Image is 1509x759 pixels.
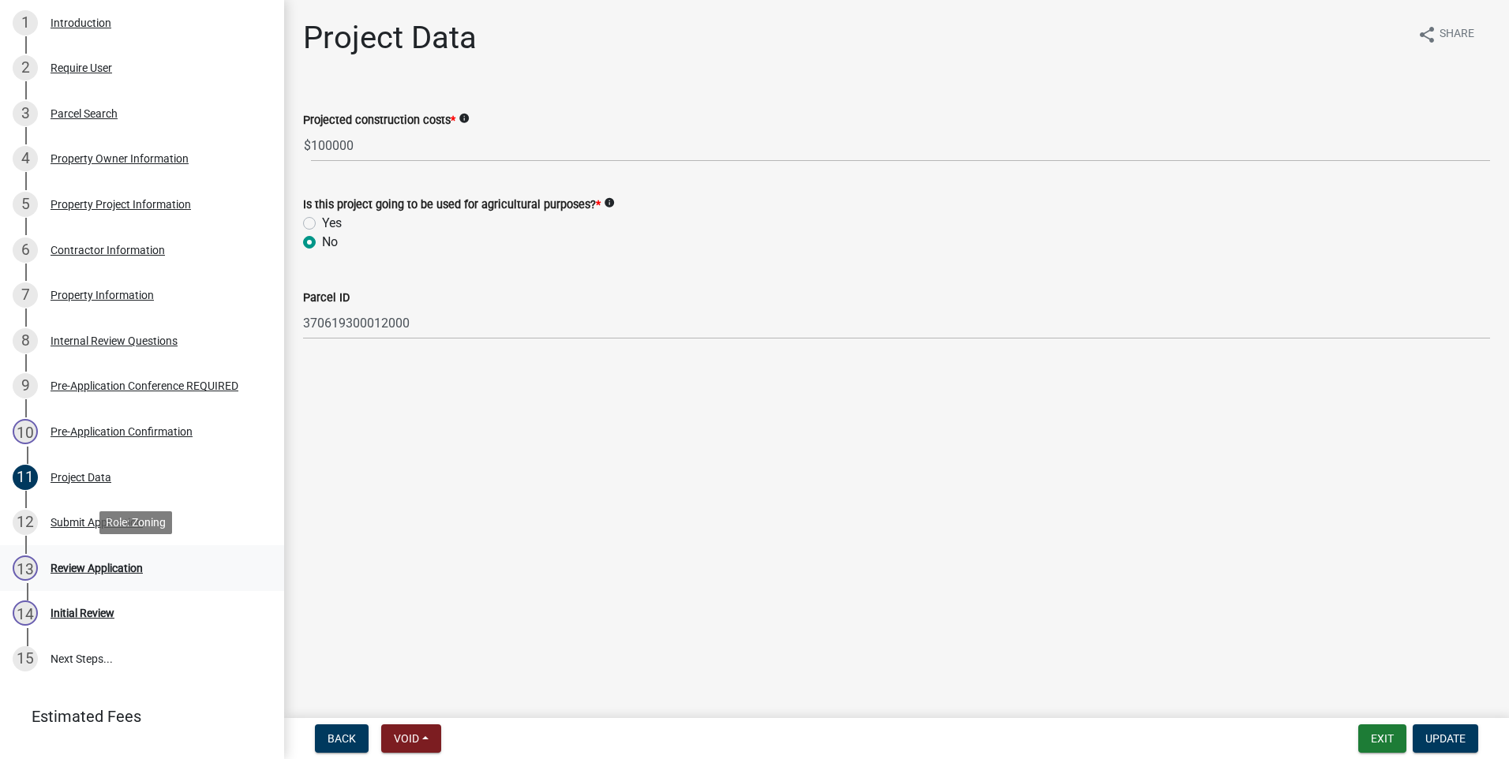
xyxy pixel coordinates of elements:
[51,608,114,619] div: Initial Review
[51,426,193,437] div: Pre-Application Confirmation
[13,10,38,36] div: 1
[303,19,477,57] h1: Project Data
[51,153,189,164] div: Property Owner Information
[13,55,38,80] div: 2
[13,101,38,126] div: 3
[13,282,38,308] div: 7
[381,724,441,753] button: Void
[13,701,259,732] a: Estimated Fees
[51,563,143,574] div: Review Application
[1425,732,1466,745] span: Update
[604,197,615,208] i: info
[13,328,38,353] div: 8
[99,511,172,534] div: Role: Zoning
[303,115,455,126] label: Projected construction costs
[13,192,38,217] div: 5
[459,113,470,124] i: info
[1358,724,1406,753] button: Exit
[315,724,369,753] button: Back
[51,62,112,73] div: Require User
[13,237,38,263] div: 6
[303,200,601,211] label: Is this project going to be used for agricultural purposes?
[322,214,342,233] label: Yes
[13,510,38,535] div: 12
[328,732,356,745] span: Back
[51,380,238,391] div: Pre-Application Conference REQUIRED
[13,600,38,626] div: 14
[13,646,38,671] div: 15
[13,555,38,581] div: 13
[322,233,338,252] label: No
[303,293,350,304] label: Parcel ID
[51,245,165,256] div: Contractor Information
[51,517,143,528] div: Submit Application
[1440,25,1474,44] span: Share
[1417,25,1436,44] i: share
[1405,19,1487,50] button: shareShare
[13,465,38,490] div: 11
[13,419,38,444] div: 10
[13,146,38,171] div: 4
[51,108,118,119] div: Parcel Search
[51,472,111,483] div: Project Data
[51,335,178,346] div: Internal Review Questions
[303,129,312,162] span: $
[51,17,111,28] div: Introduction
[51,199,191,210] div: Property Project Information
[1413,724,1478,753] button: Update
[13,373,38,398] div: 9
[51,290,154,301] div: Property Information
[394,732,419,745] span: Void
